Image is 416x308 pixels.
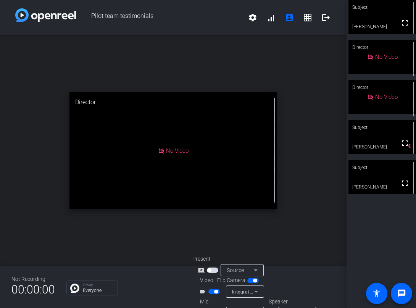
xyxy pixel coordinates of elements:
mat-icon: accessibility [372,289,381,298]
div: Speaker [269,298,314,306]
div: Mic [192,298,269,306]
mat-icon: account_box [285,13,294,22]
mat-icon: fullscreen [400,18,410,27]
mat-icon: videocam_outline [199,287,208,296]
div: Director [348,80,416,95]
p: Group [83,283,114,287]
span: Integrated Webcam (0c45:6a09) [232,289,305,295]
span: No Video [375,53,398,60]
mat-icon: screen_share_outline [198,266,207,275]
span: 00:00:00 [11,280,55,299]
mat-icon: fullscreen [400,139,410,148]
div: Subject [348,160,416,175]
span: No Video [375,94,398,100]
span: Flip Camera [217,276,245,284]
div: Director [69,92,277,113]
mat-icon: fullscreen [400,179,410,188]
div: Not Recording [11,275,55,283]
mat-icon: settings [248,13,257,22]
div: Present [192,255,269,263]
span: Source [227,267,244,273]
span: No Video [166,147,189,154]
button: signal_cellular_alt [262,8,280,27]
p: Everyone [83,288,114,293]
mat-icon: logout [321,13,331,22]
mat-icon: message [397,289,406,298]
mat-icon: grid_on [303,13,312,22]
span: Video [200,276,213,284]
img: white-gradient.svg [15,8,76,22]
div: Subject [348,120,416,135]
span: Pilot team testimonials [76,8,243,27]
div: Director [348,40,416,55]
img: Chat Icon [70,284,79,293]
